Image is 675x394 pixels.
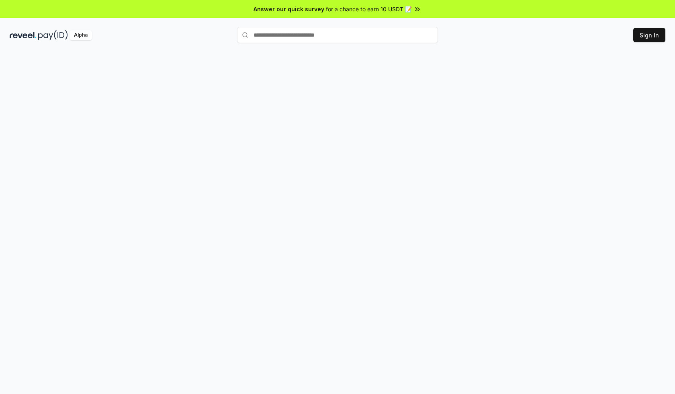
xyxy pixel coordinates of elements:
[10,30,37,40] img: reveel_dark
[326,5,412,13] span: for a chance to earn 10 USDT 📝
[70,30,92,40] div: Alpha
[38,30,68,40] img: pay_id
[633,28,665,42] button: Sign In
[254,5,324,13] span: Answer our quick survey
